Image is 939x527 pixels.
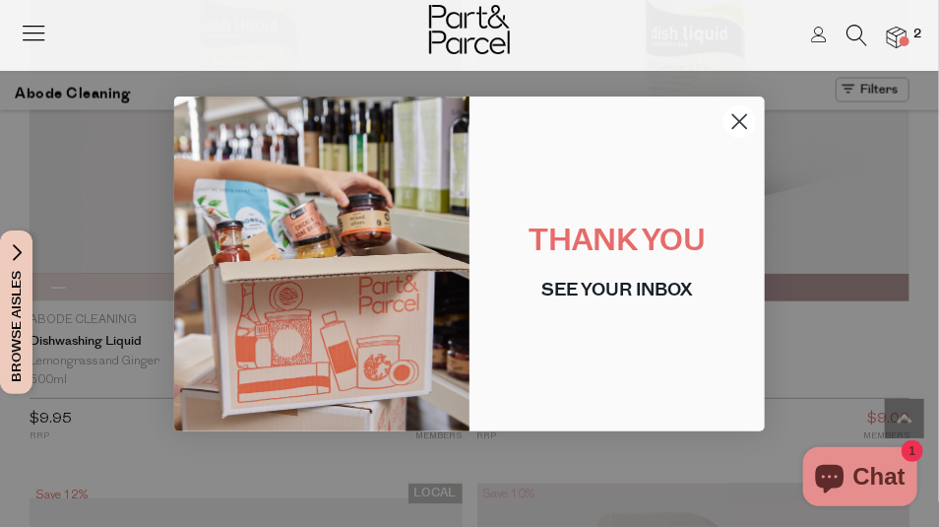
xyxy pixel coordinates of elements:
[542,283,693,300] span: SEE YOUR INBOX
[6,231,28,394] span: Browse Aisles
[887,27,907,47] a: 2
[908,26,926,43] span: 2
[429,5,510,54] img: Part&Parcel
[722,104,757,139] button: Close dialog
[797,447,923,511] inbox-online-store-chat: Shopify online store chat
[174,97,469,431] img: 1625d8db-003b-427e-bd35-278c4d7a1e35.jpeg
[529,228,706,258] span: THANK YOU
